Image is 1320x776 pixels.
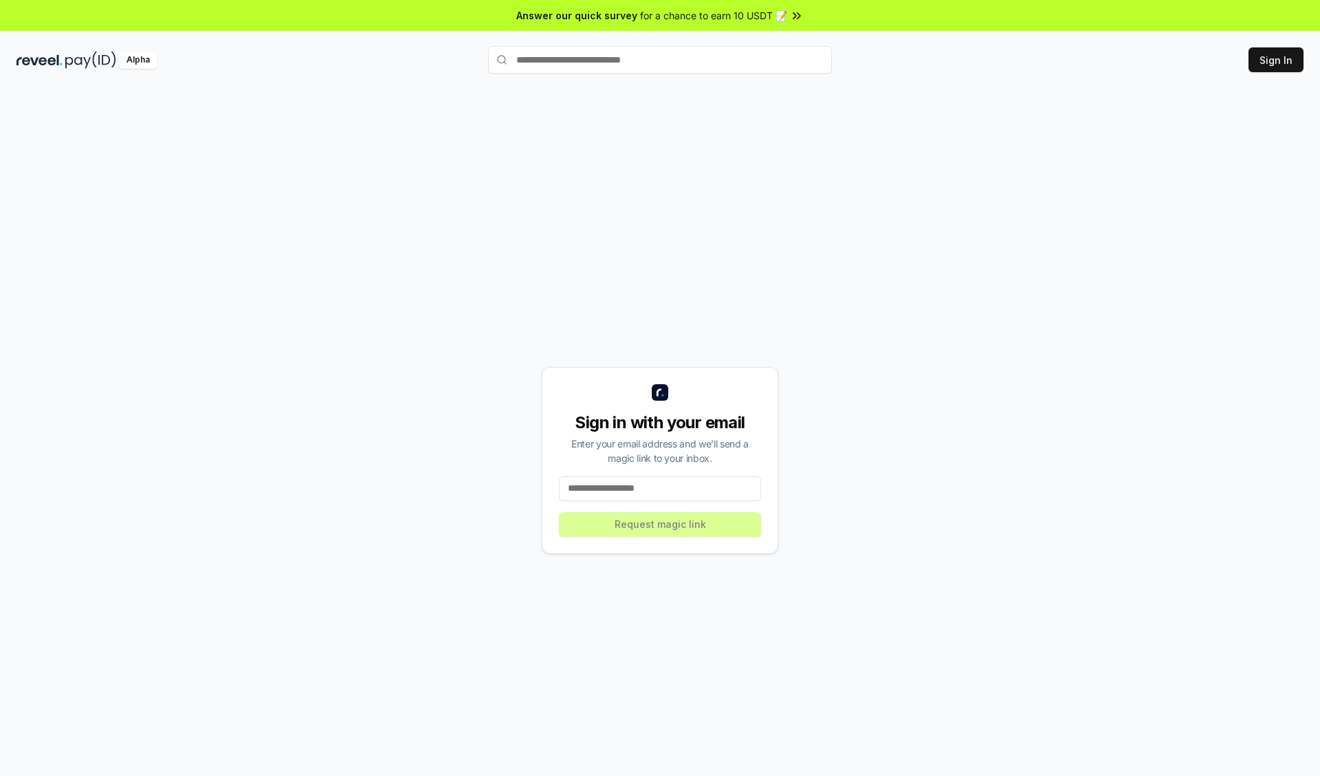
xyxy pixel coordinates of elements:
button: Sign In [1248,47,1303,72]
img: logo_small [652,384,668,401]
div: Enter your email address and we’ll send a magic link to your inbox. [559,436,761,465]
img: pay_id [65,52,116,69]
img: reveel_dark [16,52,63,69]
div: Sign in with your email [559,412,761,434]
span: for a chance to earn 10 USDT 📝 [640,8,787,23]
span: Answer our quick survey [516,8,637,23]
div: Alpha [119,52,157,69]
